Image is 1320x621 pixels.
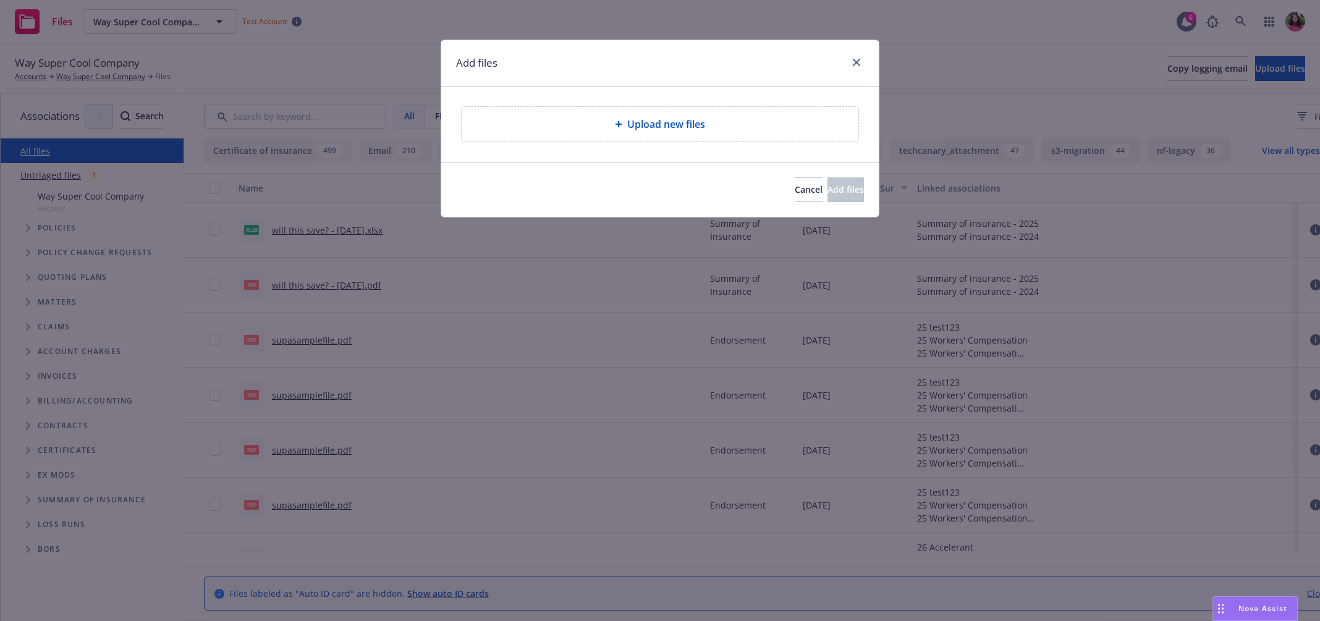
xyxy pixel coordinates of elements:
span: Upload new files [627,117,705,132]
span: Nova Assist [1238,603,1287,614]
span: Add files [827,184,864,195]
span: Cancel [795,184,823,195]
div: Upload new files [461,106,859,142]
button: Cancel [795,177,823,202]
button: Add files [827,177,864,202]
div: Drag to move [1213,597,1229,620]
button: Nova Assist [1212,596,1298,621]
a: close [849,55,864,70]
h1: Add files [456,55,497,71]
